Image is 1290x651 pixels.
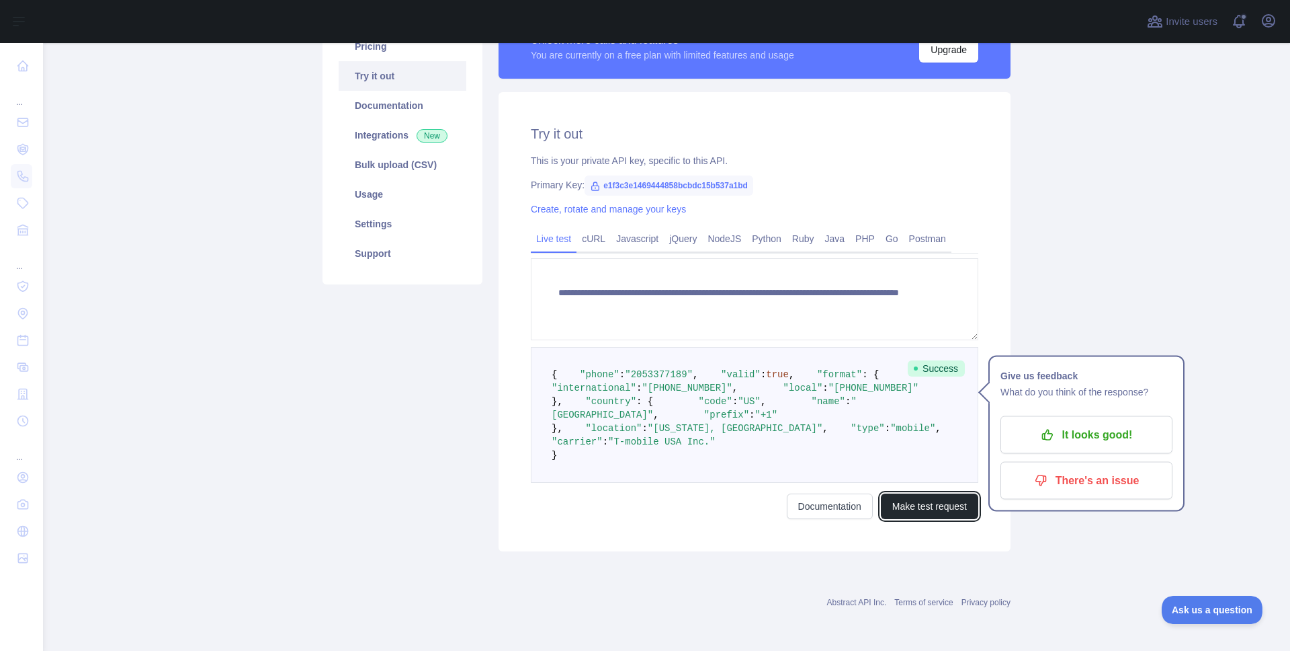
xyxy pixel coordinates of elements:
div: Primary Key: [531,178,978,192]
span: New [417,129,447,143]
span: "code" [698,396,732,407]
a: NodeJS [702,228,746,250]
a: Usage [339,180,466,209]
span: "valid" [721,369,761,380]
span: "US" [738,396,761,407]
span: , [653,410,658,420]
span: "name" [812,396,845,407]
span: : { [862,369,879,380]
a: Try it out [339,61,466,91]
span: "format" [817,369,862,380]
div: This is your private API key, specific to this API. [531,154,978,167]
button: Upgrade [919,37,978,63]
span: Success [908,360,965,377]
span: : [885,423,890,434]
span: e1f3c3e1469444858bcbdc15b537a1bd [585,176,753,196]
span: : [749,410,755,420]
a: Java [820,228,851,250]
div: ... [11,436,32,463]
a: Settings [339,209,466,239]
a: Create, rotate and manage your keys [531,204,686,215]
span: , [822,423,828,434]
span: : [761,369,766,380]
span: "prefix" [704,410,749,420]
a: Integrations New [339,120,466,150]
span: : [822,383,828,393]
span: "local" [783,383,822,393]
span: , [789,369,794,380]
span: true [766,369,789,380]
span: "[PHONE_NUMBER]" [642,383,732,393]
span: : [619,369,625,380]
span: "T-mobile USA Inc." [608,436,716,447]
span: "2053377189" [625,369,693,380]
span: "country" [585,396,636,407]
span: }, [552,396,563,407]
span: : { [636,396,653,407]
span: "location" [585,423,642,434]
span: "[PHONE_NUMBER]" [828,383,918,393]
span: : [732,396,738,407]
span: , [693,369,698,380]
a: jQuery [664,228,702,250]
span: }, [552,423,563,434]
h1: Give us feedback [1000,368,1172,384]
span: : [636,383,642,393]
a: PHP [850,228,880,250]
a: Privacy policy [961,598,1010,607]
a: Documentation [787,494,873,519]
a: Postman [904,228,951,250]
a: Javascript [611,228,664,250]
a: Python [746,228,787,250]
a: Bulk upload (CSV) [339,150,466,180]
span: : [603,436,608,447]
a: Abstract API Inc. [827,598,887,607]
span: "+1" [755,410,777,420]
div: You are currently on a free plan with limited features and usage [531,48,794,62]
span: , [732,383,738,393]
h2: Try it out [531,124,978,143]
a: Go [880,228,904,250]
span: "international" [552,383,636,393]
button: Make test request [881,494,978,519]
span: Invite users [1166,14,1217,30]
a: Ruby [787,228,820,250]
span: } [552,450,557,461]
span: "[US_STATE], [GEOGRAPHIC_DATA]" [648,423,822,434]
button: Invite users [1144,11,1220,32]
div: ... [11,245,32,272]
a: Documentation [339,91,466,120]
div: ... [11,81,32,108]
span: : [642,423,647,434]
a: Terms of service [894,598,953,607]
span: "mobile" [890,423,935,434]
p: What do you think of the response? [1000,384,1172,400]
span: "phone" [580,369,619,380]
a: Support [339,239,466,268]
a: Live test [531,228,576,250]
span: : [845,396,851,407]
iframe: Toggle Customer Support [1162,596,1263,624]
span: "carrier" [552,436,603,447]
span: , [761,396,766,407]
span: "type" [851,423,884,434]
span: { [552,369,557,380]
a: Pricing [339,32,466,61]
span: , [935,423,941,434]
a: cURL [576,228,611,250]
